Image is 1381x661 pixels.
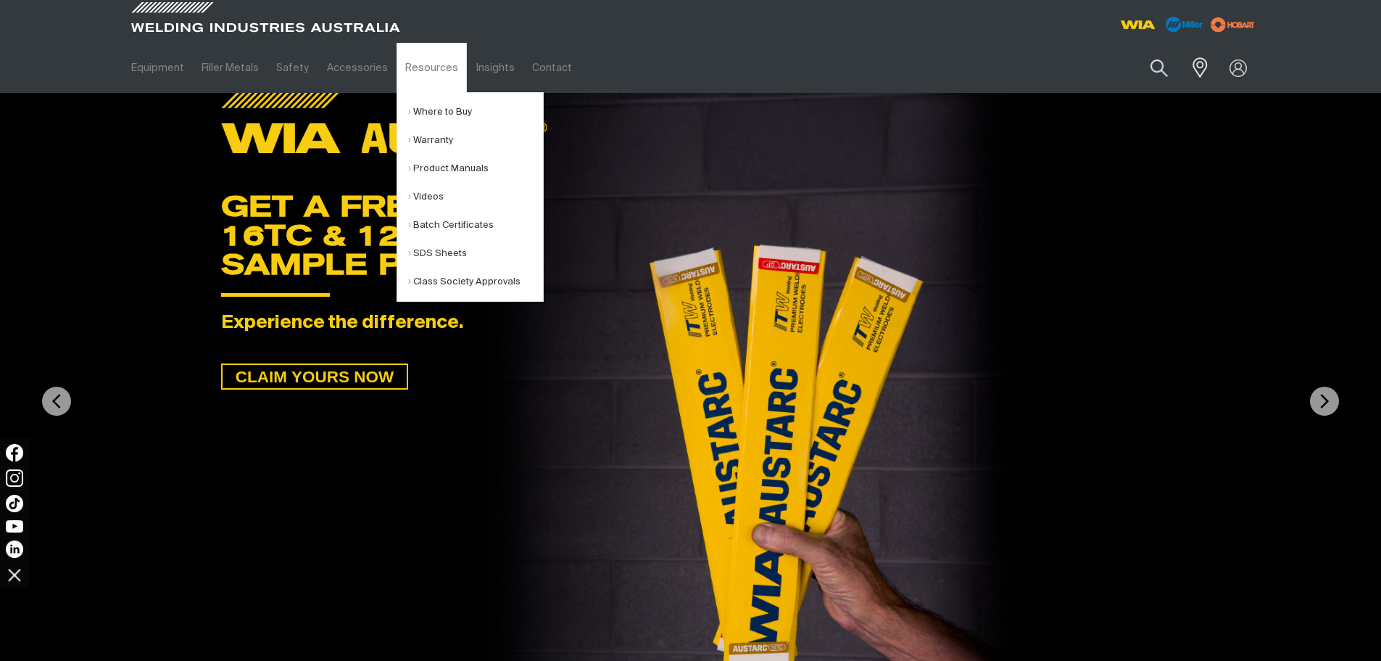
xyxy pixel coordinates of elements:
a: Equipment [123,43,193,93]
a: CLAIM YOURS NOW [221,364,408,390]
a: Product Manuals [408,155,543,183]
a: Where to Buy [408,98,543,126]
a: Safety [268,43,318,93]
a: Insights [467,43,523,93]
img: miller [1206,14,1259,36]
a: Contact [523,43,581,93]
img: NextArrow [1310,387,1339,416]
img: YouTube [6,520,23,533]
a: Batch Certificates [408,211,543,239]
input: Product name or item number... [1116,51,1183,85]
a: Accessories [318,43,397,93]
a: Resources [397,43,467,93]
a: Videos [408,183,543,211]
a: SDS Sheets [408,239,543,268]
nav: Main [123,43,975,93]
img: LinkedIn [6,541,23,558]
img: TikTok [6,495,23,512]
div: GET A FREE 16TC & 12P SAMPLE PACK! [221,192,1160,279]
span: CLAIM YOURS NOW [223,364,407,390]
a: Filler Metals [193,43,268,93]
div: Experience the difference. [221,313,1160,334]
img: hide socials [2,562,27,587]
img: Facebook [6,444,23,461]
img: Instagram [6,469,23,487]
button: Search products [1135,51,1184,85]
ul: Resources Submenu [397,92,544,302]
a: Warranty [408,126,543,155]
img: PrevArrow [42,387,71,416]
a: Class Society Approvals [408,268,543,296]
